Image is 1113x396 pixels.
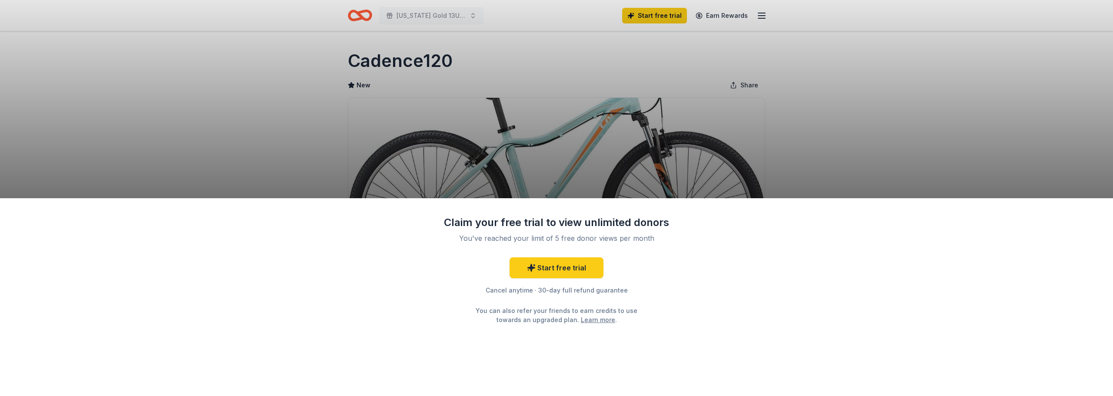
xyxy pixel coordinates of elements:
[443,285,670,296] div: Cancel anytime · 30-day full refund guarantee
[581,315,615,324] a: Learn more
[443,216,670,230] div: Claim your free trial to view unlimited donors
[468,306,645,324] div: You can also refer your friends to earn credits to use towards an upgraded plan. .
[510,257,603,278] a: Start free trial
[454,233,659,243] div: You've reached your limit of 5 free donor views per month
